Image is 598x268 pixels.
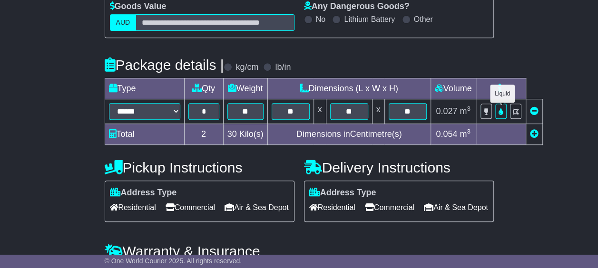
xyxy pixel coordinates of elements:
label: AUD [110,14,137,31]
span: Air & Sea Depot [225,200,289,215]
td: Type [105,78,184,99]
td: Kilo(s) [223,124,267,144]
span: 30 [227,129,237,139]
td: x [372,99,384,124]
a: Add new item [530,129,539,139]
td: Volume [431,78,476,99]
label: Other [414,15,433,24]
td: x [314,99,326,124]
label: Any Dangerous Goods? [304,1,410,12]
span: Residential [110,200,156,215]
span: Commercial [166,200,215,215]
span: 0.027 [436,106,457,116]
label: No [316,15,325,24]
div: Liquid [490,85,515,103]
span: m [460,106,471,116]
td: Dimensions in Centimetre(s) [267,124,431,144]
h4: Pickup Instructions [105,160,294,175]
sup: 3 [467,105,471,112]
td: Dimensions (L x W x H) [267,78,431,99]
label: Goods Value [110,1,167,12]
h4: Warranty & Insurance [105,243,494,259]
span: Air & Sea Depot [424,200,488,215]
h4: Package details | [105,57,224,73]
label: Address Type [110,188,177,198]
a: Remove this item [530,106,539,116]
label: Lithium Battery [344,15,395,24]
td: Qty [184,78,223,99]
label: Address Type [309,188,376,198]
td: Weight [223,78,267,99]
span: m [460,129,471,139]
h4: Delivery Instructions [304,160,494,175]
span: 0.054 [436,129,457,139]
span: Commercial [365,200,414,215]
sup: 3 [467,128,471,135]
label: lb/in [275,62,291,73]
label: kg/cm [235,62,258,73]
span: Residential [309,200,355,215]
td: 2 [184,124,223,144]
td: Total [105,124,184,144]
span: © One World Courier 2025. All rights reserved. [105,257,242,265]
